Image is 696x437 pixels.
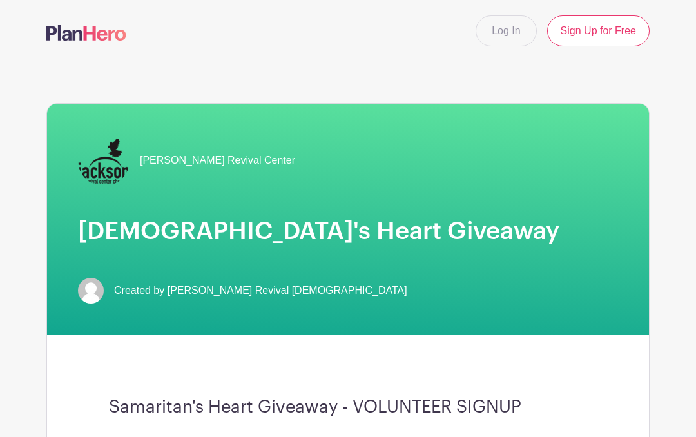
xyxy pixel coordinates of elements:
a: Sign Up for Free [547,15,650,46]
span: [PERSON_NAME] Revival Center [140,153,295,168]
img: default-ce2991bfa6775e67f084385cd625a349d9dcbb7a52a09fb2fda1e96e2d18dcdb.png [78,278,104,304]
h3: Samaritan's Heart Giveaway - VOLUNTEER SIGNUP [109,397,587,418]
a: Log In [476,15,536,46]
span: Created by [PERSON_NAME] Revival [DEMOGRAPHIC_DATA] [114,283,407,298]
h1: [DEMOGRAPHIC_DATA]'s Heart Giveaway [78,217,618,247]
img: JRC%20Vertical%20Logo.png [78,135,130,186]
img: logo-507f7623f17ff9eddc593b1ce0a138ce2505c220e1c5a4e2b4648c50719b7d32.svg [46,25,126,41]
